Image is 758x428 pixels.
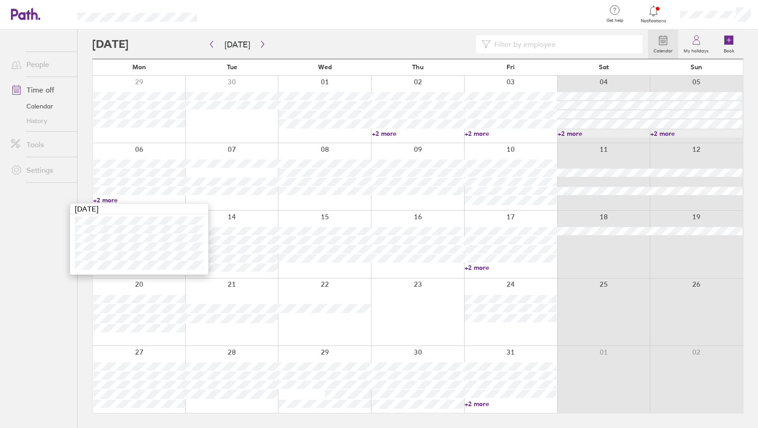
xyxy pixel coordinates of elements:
span: Tue [227,63,237,71]
a: +2 more [465,129,557,138]
span: Thu [412,63,423,71]
a: Time off [4,81,77,99]
a: People [4,55,77,73]
a: +2 more [558,129,650,138]
a: Notifications [639,5,669,24]
a: Calendar [648,30,678,59]
a: Calendar [4,99,77,113]
span: Sun [690,63,702,71]
button: [DATE] [217,37,257,52]
a: Book [714,30,743,59]
a: My holidays [678,30,714,59]
a: +2 more [465,400,557,408]
div: [DATE] [70,204,208,214]
a: +2 more [465,263,557,272]
label: Book [718,46,740,54]
span: Mon [132,63,146,71]
label: My holidays [678,46,714,54]
a: Tools [4,135,77,154]
span: Notifications [639,18,669,24]
span: Get help [600,18,630,23]
span: Sat [599,63,609,71]
a: +2 more [372,129,464,138]
a: +2 more [650,129,742,138]
a: +2 more [93,196,185,204]
span: Fri [507,63,515,71]
input: Filter by employee [491,36,637,53]
a: Settings [4,161,77,179]
label: Calendar [648,46,678,54]
a: History [4,113,77,128]
span: Wed [318,63,332,71]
